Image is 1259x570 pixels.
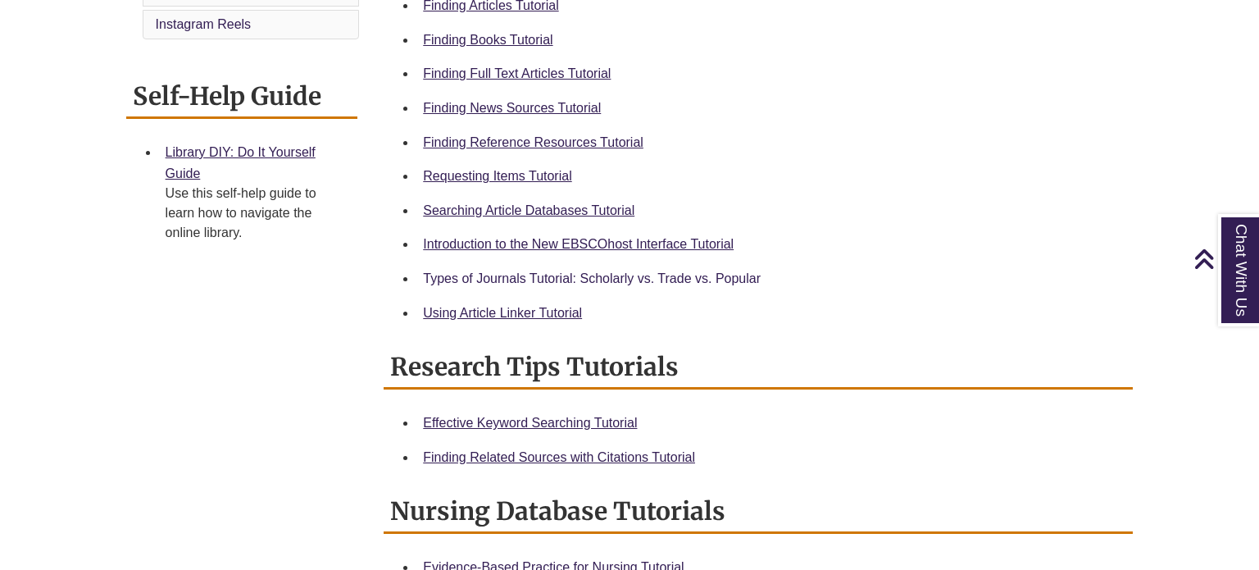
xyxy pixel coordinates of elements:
a: Finding Full Text Articles Tutorial [423,66,611,80]
a: Requesting Items Tutorial [423,169,571,183]
a: Introduction to the New EBSCOhost Interface Tutorial [423,237,734,251]
a: Finding Related Sources with Citations Tutorial [423,450,695,464]
a: Library DIY: Do It Yourself Guide [166,145,316,180]
a: Using Article Linker Tutorial [423,306,582,320]
a: Finding Reference Resources Tutorial [423,135,643,149]
a: Types of Journals Tutorial: Scholarly vs. Trade vs. Popular [423,271,761,285]
a: Effective Keyword Searching Tutorial [423,416,637,430]
div: Use this self-help guide to learn how to navigate the online library. [166,184,345,243]
a: Instagram Reels [156,17,252,31]
a: Back to Top [1193,248,1255,270]
a: Finding Books Tutorial [423,33,552,47]
h2: Research Tips Tutorials [384,346,1133,390]
a: Searching Article Databases Tutorial [423,203,634,217]
a: Finding News Sources Tutorial [423,101,601,115]
h2: Nursing Database Tutorials [384,490,1133,534]
h2: Self-Help Guide [126,75,358,119]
